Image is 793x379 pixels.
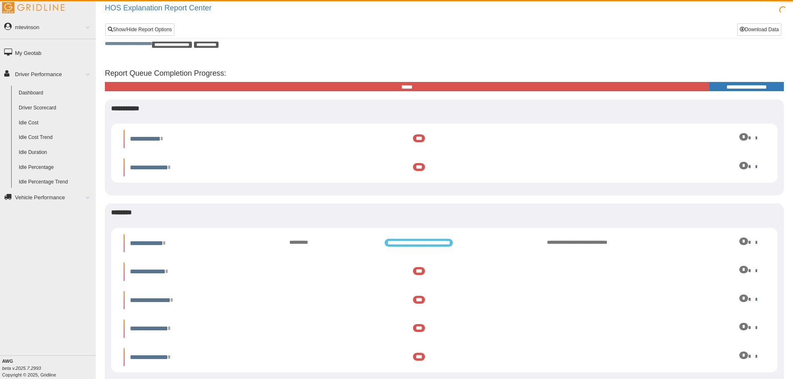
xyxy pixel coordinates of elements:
img: Gridline [2,2,65,13]
i: beta v.2025.7.2993 [2,366,41,371]
a: Idle Percentage Trend [15,175,96,190]
a: Idle Cost [15,116,96,131]
a: Show/Hide Report Options [105,23,174,36]
li: Expand [124,159,765,177]
h2: HOS Explanation Report Center [105,4,793,12]
div: Copyright © 2025, Gridline [2,358,96,378]
h4: Report Queue Completion Progress: [105,69,784,78]
a: Driver Scorecard [15,101,96,116]
li: Expand [124,130,765,148]
a: Idle Cost Trend [15,130,96,145]
li: Expand [124,320,765,338]
button: Download Data [737,23,781,36]
li: Expand [124,234,765,253]
a: Dashboard [15,86,96,101]
li: Expand [124,348,765,367]
li: Expand [124,291,765,310]
b: AWG [2,359,13,364]
a: Idle Duration [15,145,96,160]
li: Expand [124,263,765,281]
a: Idle Percentage [15,160,96,175]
